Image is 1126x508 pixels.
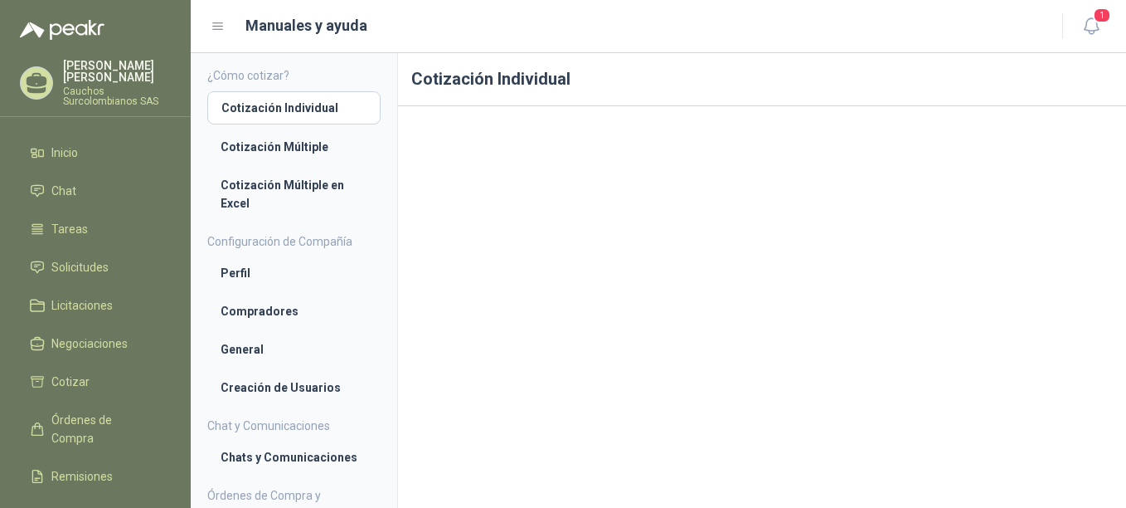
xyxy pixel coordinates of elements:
a: Licitaciones [20,290,171,321]
button: 1 [1076,12,1106,42]
a: Remisiones [20,461,171,492]
a: Cotización Múltiple en Excel [207,169,381,219]
h4: ¿Cómo cotizar? [207,66,381,85]
a: Cotización Múltiple [207,131,381,163]
span: Licitaciones [51,296,113,315]
p: Cauchos Surcolombianos SAS [63,86,171,106]
a: Creación de Usuarios [207,372,381,403]
span: Órdenes de Compra [51,411,155,447]
span: Remisiones [51,467,113,486]
a: Chat [20,175,171,207]
h4: Configuración de Compañía [207,232,381,251]
li: Chats y Comunicaciones [221,448,367,466]
span: Cotizar [51,373,90,391]
h1: Manuales y ayuda [245,14,367,37]
a: Inicio [20,137,171,169]
p: [PERSON_NAME] [PERSON_NAME] [63,60,171,83]
a: Cotizar [20,366,171,398]
a: Solicitudes [20,252,171,283]
a: Cotización Individual [207,91,381,125]
a: Perfil [207,257,381,289]
a: Tareas [20,213,171,245]
img: Logo peakr [20,20,104,40]
span: Solicitudes [51,258,109,276]
span: Inicio [51,144,78,162]
li: General [221,340,367,359]
li: Creación de Usuarios [221,379,367,397]
h1: Cotización Individual [398,53,1126,106]
h4: Chat y Comunicaciones [207,417,381,435]
a: Negociaciones [20,328,171,359]
span: Negociaciones [51,335,128,353]
span: Tareas [51,220,88,238]
span: 1 [1093,7,1111,23]
a: Órdenes de Compra [20,404,171,454]
a: Chats y Comunicaciones [207,442,381,473]
li: Cotización Múltiple [221,138,367,156]
a: Compradores [207,296,381,327]
span: Chat [51,182,76,200]
li: Cotización Múltiple en Excel [221,176,367,212]
a: General [207,334,381,365]
li: Compradores [221,302,367,320]
li: Perfil [221,264,367,282]
li: Cotización Individual [221,99,366,117]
